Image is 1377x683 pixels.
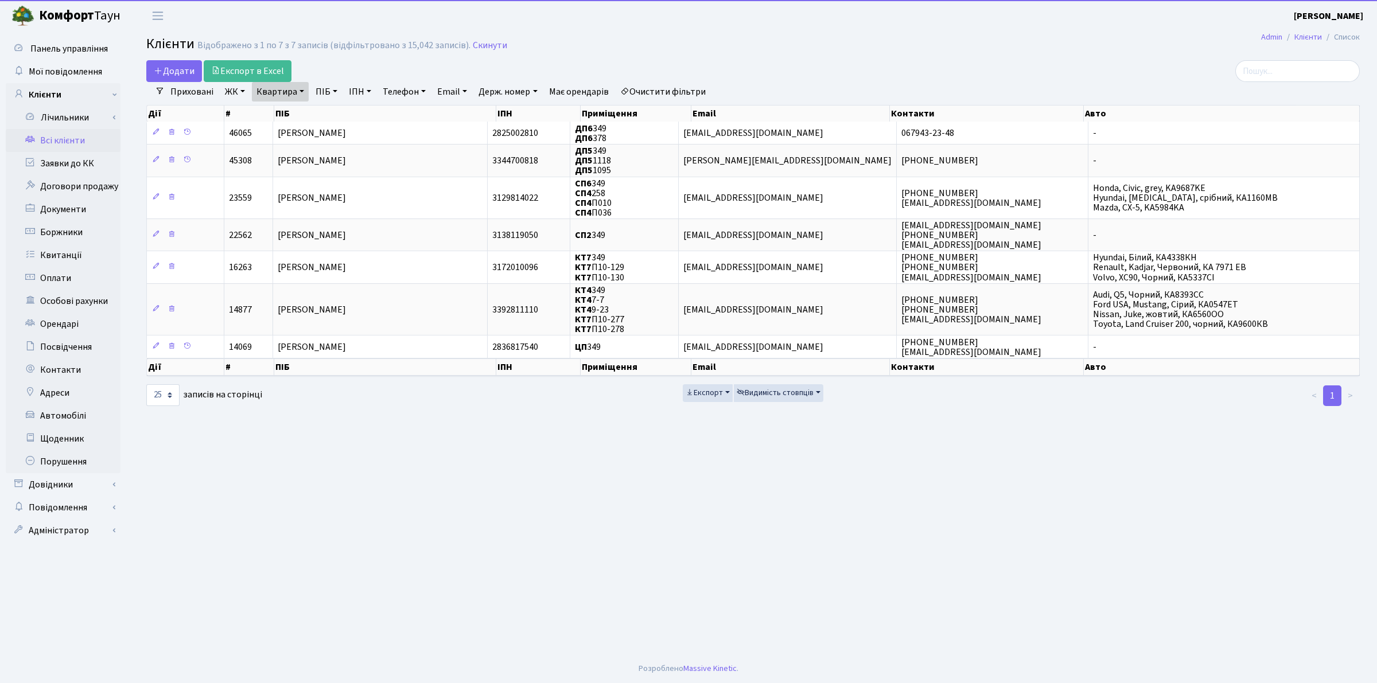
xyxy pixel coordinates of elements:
[575,145,611,177] span: 349 1118 1095
[575,323,592,335] b: КТ7
[581,106,691,122] th: Приміщення
[378,82,430,102] a: Телефон
[575,122,606,145] span: 349 378
[278,341,346,353] span: [PERSON_NAME]
[1093,154,1096,167] span: -
[6,221,120,244] a: Боржники
[683,303,823,316] span: [EMAIL_ADDRESS][DOMAIN_NAME]
[575,313,592,326] b: КТ7
[492,154,538,167] span: 3344700818
[1084,106,1360,122] th: Авто
[575,262,592,274] b: КТ7
[146,384,262,406] label: записів на сторінці
[166,82,218,102] a: Приховані
[146,60,202,82] a: Додати
[30,42,108,55] span: Панель управління
[6,175,120,198] a: Договори продажу
[229,303,252,316] span: 14877
[274,358,497,376] th: ПІБ
[575,206,592,219] b: СП4
[575,165,593,177] b: ДП5
[229,154,252,167] span: 45308
[492,229,538,241] span: 3138119050
[224,106,274,122] th: #
[6,496,120,519] a: Повідомлення
[433,82,472,102] a: Email
[6,473,120,496] a: Довідники
[575,177,612,219] span: 349 258 П010 П036
[154,65,195,77] span: Додати
[683,662,737,674] a: Massive Kinetic
[575,251,592,264] b: КТ7
[6,290,120,313] a: Особові рахунки
[1093,182,1278,214] span: Honda, Civic, grey, KA9687KE Hyundai, [MEDICAL_DATA], срібний, КА1160МВ Mazda, CX-5, KA5984KA
[278,229,346,241] span: [PERSON_NAME]
[1322,31,1360,44] li: Список
[492,192,538,204] span: 3129814022
[6,267,120,290] a: Оплати
[13,106,120,129] a: Лічильники
[683,229,823,241] span: [EMAIL_ADDRESS][DOMAIN_NAME]
[683,341,823,353] span: [EMAIL_ADDRESS][DOMAIN_NAME]
[575,284,592,296] b: КТ4
[6,152,120,175] a: Заявки до КК
[6,129,120,152] a: Всі клієнти
[575,271,592,284] b: КТ7
[901,294,1041,326] span: [PHONE_NUMBER] [PHONE_NUMBER] [EMAIL_ADDRESS][DOMAIN_NAME]
[6,60,120,83] a: Мої повідомлення
[901,154,978,167] span: [PHONE_NUMBER]
[1235,60,1360,82] input: Пошук...
[204,60,291,82] a: Експорт в Excel
[6,358,120,381] a: Контакти
[6,404,120,427] a: Автомобілі
[474,82,542,102] a: Держ. номер
[581,358,691,376] th: Приміщення
[575,132,593,145] b: ДП6
[1244,25,1377,49] nav: breadcrumb
[575,284,624,335] span: 349 7-7 9-23 П10-277 П10-278
[544,82,613,102] a: Має орендарів
[1323,385,1341,406] a: 1
[575,122,593,135] b: ДП6
[6,83,120,106] a: Клієнти
[229,262,252,274] span: 16263
[575,341,587,353] b: ЦП
[6,313,120,335] a: Орендарі
[220,82,250,102] a: ЖК
[575,145,593,157] b: ДП5
[6,519,120,542] a: Адміністратор
[1093,251,1246,283] span: Hyundai, Білий, КА4338КН Renault, Kadjar, Червоний, КА 7971 ЕВ Volvo, XC90, Чорний, КА5337СІ
[575,187,592,200] b: СП4
[146,34,195,54] span: Клієнти
[6,244,120,267] a: Квитанції
[575,177,592,190] b: СП6
[39,6,94,25] b: Комфорт
[229,229,252,241] span: 22562
[575,251,624,283] span: 349 П10-129 П10-130
[473,40,507,51] a: Скинути
[229,127,252,139] span: 46065
[575,341,601,353] span: 349
[278,192,346,204] span: [PERSON_NAME]
[575,229,592,241] b: СП2
[6,450,120,473] a: Порушення
[278,154,346,167] span: [PERSON_NAME]
[147,106,224,122] th: Дії
[146,384,180,406] select: записів на сторінці
[691,106,890,122] th: Email
[1261,31,1282,43] a: Admin
[575,294,592,306] b: КТ4
[1294,31,1322,43] a: Клієнти
[691,358,890,376] th: Email
[492,127,538,139] span: 2825002810
[734,384,823,402] button: Видимість стовпців
[6,381,120,404] a: Адреси
[901,336,1041,358] span: [PHONE_NUMBER] [EMAIL_ADDRESS][DOMAIN_NAME]
[901,187,1041,209] span: [PHONE_NUMBER] [EMAIL_ADDRESS][DOMAIN_NAME]
[890,358,1084,376] th: Контакти
[575,229,605,241] span: 349
[683,384,733,402] button: Експорт
[6,198,120,221] a: Документи
[278,262,346,274] span: [PERSON_NAME]
[147,358,224,376] th: Дії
